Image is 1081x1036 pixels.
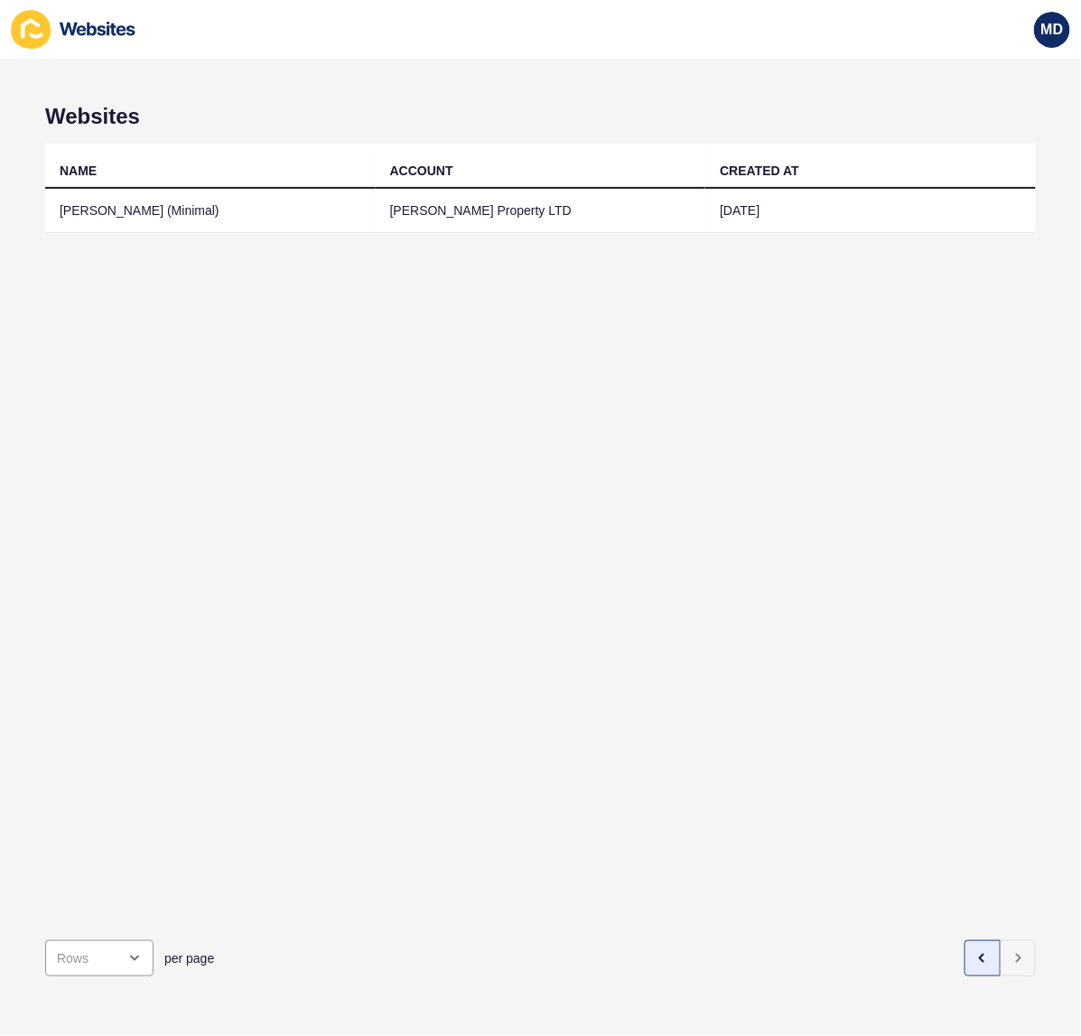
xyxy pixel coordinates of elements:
span: MD [1041,21,1064,39]
div: CREATED AT [720,162,799,180]
td: [PERSON_NAME] Property LTD [376,189,706,233]
div: NAME [60,162,97,180]
span: per page [164,949,214,967]
td: [DATE] [705,189,1036,233]
div: ACCOUNT [390,162,453,180]
td: [PERSON_NAME] (Minimal) [45,189,376,233]
div: open menu [45,940,154,976]
h1: Websites [45,104,1036,129]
